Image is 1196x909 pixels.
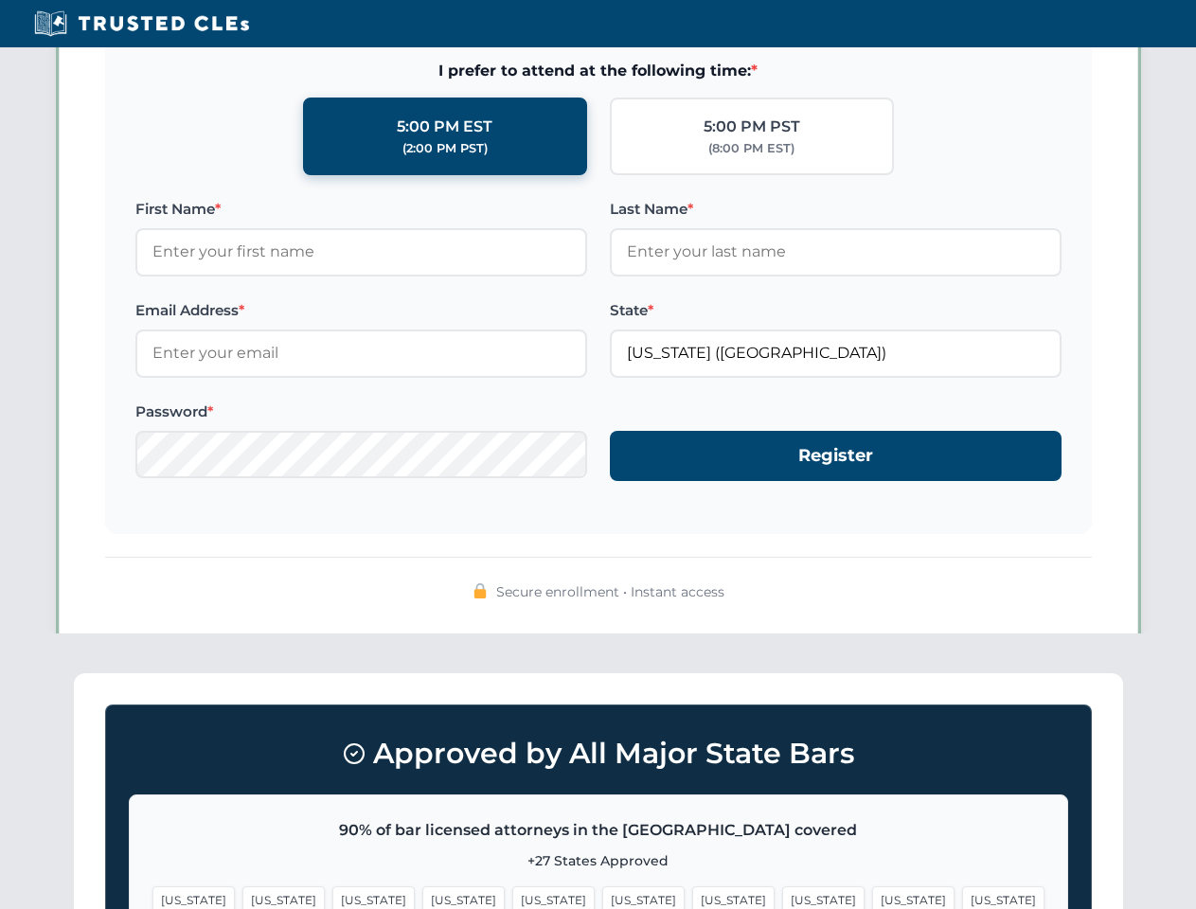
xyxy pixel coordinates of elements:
[135,59,1062,83] span: I prefer to attend at the following time:
[610,198,1062,221] label: Last Name
[610,431,1062,481] button: Register
[397,115,492,139] div: 5:00 PM EST
[610,330,1062,377] input: Florida (FL)
[135,198,587,221] label: First Name
[152,818,1044,843] p: 90% of bar licensed attorneys in the [GEOGRAPHIC_DATA] covered
[704,115,800,139] div: 5:00 PM PST
[152,850,1044,871] p: +27 States Approved
[610,299,1062,322] label: State
[708,139,794,158] div: (8:00 PM EST)
[28,9,255,38] img: Trusted CLEs
[135,299,587,322] label: Email Address
[496,581,724,602] span: Secure enrollment • Instant access
[135,401,587,423] label: Password
[402,139,488,158] div: (2:00 PM PST)
[135,330,587,377] input: Enter your email
[135,228,587,276] input: Enter your first name
[473,583,488,598] img: 🔒
[610,228,1062,276] input: Enter your last name
[129,728,1068,779] h3: Approved by All Major State Bars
